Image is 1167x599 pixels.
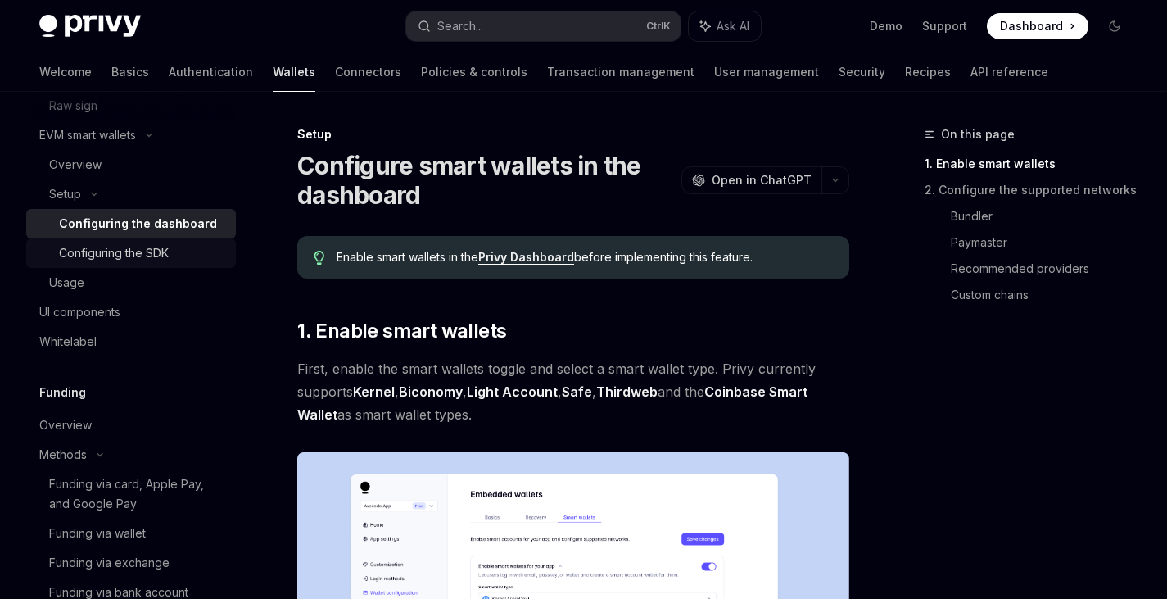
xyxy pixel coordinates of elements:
[941,125,1015,144] span: On this page
[839,52,885,92] a: Security
[26,470,236,519] a: Funding via card, Apple Pay, and Google Pay
[297,357,849,426] span: First, enable the smart wallets toggle and select a smart wallet type. Privy currently supports ,...
[467,383,558,401] a: Light Account
[39,125,136,145] div: EVM smart wallets
[870,18,902,34] a: Demo
[406,11,680,41] button: Search...CtrlK
[169,52,253,92] a: Authentication
[353,383,395,401] a: Kernel
[547,52,694,92] a: Transaction management
[951,282,1141,308] a: Custom chains
[26,411,236,440] a: Overview
[26,297,236,327] a: UI components
[922,18,967,34] a: Support
[314,251,325,265] svg: Tip
[39,302,120,322] div: UI components
[987,13,1088,39] a: Dashboard
[49,184,81,204] div: Setup
[562,383,592,401] a: Safe
[337,249,834,265] span: Enable smart wallets in the before implementing this feature.
[689,11,761,41] button: Ask AI
[951,256,1141,282] a: Recommended providers
[26,268,236,297] a: Usage
[49,273,84,293] div: Usage
[437,16,483,36] div: Search...
[111,52,149,92] a: Basics
[717,18,749,34] span: Ask AI
[26,209,236,238] a: Configuring the dashboard
[681,166,821,194] button: Open in ChatGPT
[26,238,236,268] a: Configuring the SDK
[925,177,1141,203] a: 2. Configure the supported networks
[297,318,506,344] span: 1. Enable smart wallets
[1000,18,1063,34] span: Dashboard
[478,250,574,265] a: Privy Dashboard
[49,553,170,573] div: Funding via exchange
[273,52,315,92] a: Wallets
[39,445,87,465] div: Methods
[951,229,1141,256] a: Paymaster
[49,474,226,514] div: Funding via card, Apple Pay, and Google Pay
[970,52,1048,92] a: API reference
[951,203,1141,229] a: Bundler
[26,150,236,179] a: Overview
[49,155,102,175] div: Overview
[26,327,236,356] a: Whitelabel
[39,332,97,352] div: Whitelabel
[59,214,217,234] div: Configuring the dashboard
[297,126,849,143] div: Setup
[646,20,671,33] span: Ctrl K
[26,548,236,578] a: Funding via exchange
[297,151,675,210] h1: Configure smart wallets in the dashboard
[925,151,1141,177] a: 1. Enable smart wallets
[39,415,92,435] div: Overview
[714,52,819,92] a: User management
[39,52,92,92] a: Welcome
[59,243,169,263] div: Configuring the SDK
[39,383,86,402] h5: Funding
[1101,13,1128,39] button: Toggle dark mode
[26,519,236,548] a: Funding via wallet
[712,172,812,188] span: Open in ChatGPT
[335,52,401,92] a: Connectors
[596,383,658,401] a: Thirdweb
[421,52,527,92] a: Policies & controls
[399,383,463,401] a: Biconomy
[905,52,951,92] a: Recipes
[49,524,146,543] div: Funding via wallet
[39,15,141,38] img: dark logo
